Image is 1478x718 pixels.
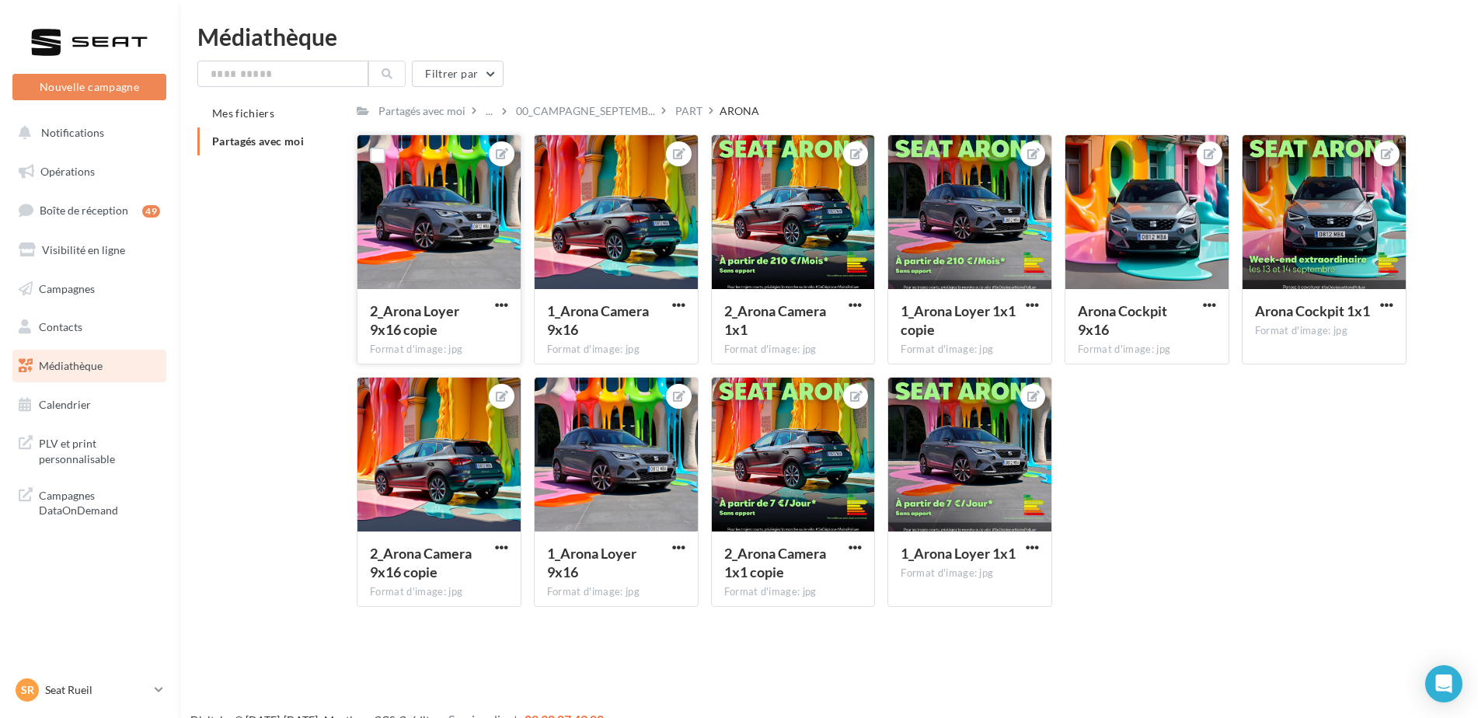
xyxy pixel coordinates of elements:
[547,343,685,357] div: Format d'image: jpg
[370,585,508,599] div: Format d'image: jpg
[12,74,166,100] button: Nouvelle campagne
[483,100,496,122] div: ...
[1255,302,1370,319] span: Arona Cockpit 1x1
[9,117,163,149] button: Notifications
[45,682,148,698] p: Seat Rueil
[39,433,160,466] span: PLV et print personnalisable
[547,545,636,580] span: 1_Arona Loyer 9x16
[901,343,1039,357] div: Format d'image: jpg
[39,398,91,411] span: Calendrier
[39,281,95,295] span: Campagnes
[1425,665,1462,702] div: Open Intercom Messenger
[40,165,95,178] span: Opérations
[40,204,128,217] span: Boîte de réception
[901,545,1016,562] span: 1_Arona Loyer 1x1
[1255,324,1393,338] div: Format d'image: jpg
[9,193,169,227] a: Boîte de réception49
[39,485,160,518] span: Campagnes DataOnDemand
[212,106,274,120] span: Mes fichiers
[547,302,649,338] span: 1_Arona Camera 9x16
[21,682,34,698] span: SR
[9,234,169,267] a: Visibilité en ligne
[212,134,304,148] span: Partagés avec moi
[724,302,826,338] span: 2_Arona Camera 1x1
[9,350,169,382] a: Médiathèque
[675,103,702,119] div: PART
[41,126,104,139] span: Notifications
[370,302,459,338] span: 2_Arona Loyer 9x16 copie
[516,103,655,119] span: 00_CAMPAGNE_SEPTEMB...
[9,155,169,188] a: Opérations
[142,205,160,218] div: 49
[1078,343,1216,357] div: Format d'image: jpg
[9,273,169,305] a: Campagnes
[12,675,166,705] a: SR Seat Rueil
[39,359,103,372] span: Médiathèque
[720,103,759,119] div: ARONA
[901,302,1016,338] span: 1_Arona Loyer 1x1 copie
[9,389,169,421] a: Calendrier
[370,545,472,580] span: 2_Arona Camera 9x16 copie
[724,343,863,357] div: Format d'image: jpg
[412,61,504,87] button: Filtrer par
[9,427,169,472] a: PLV et print personnalisable
[197,25,1459,48] div: Médiathèque
[1078,302,1167,338] span: Arona Cockpit 9x16
[901,566,1039,580] div: Format d'image: jpg
[724,585,863,599] div: Format d'image: jpg
[378,103,465,119] div: Partagés avec moi
[547,585,685,599] div: Format d'image: jpg
[370,343,508,357] div: Format d'image: jpg
[9,479,169,525] a: Campagnes DataOnDemand
[724,545,826,580] span: 2_Arona Camera 1x1 copie
[42,243,125,256] span: Visibilité en ligne
[39,320,82,333] span: Contacts
[9,311,169,343] a: Contacts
